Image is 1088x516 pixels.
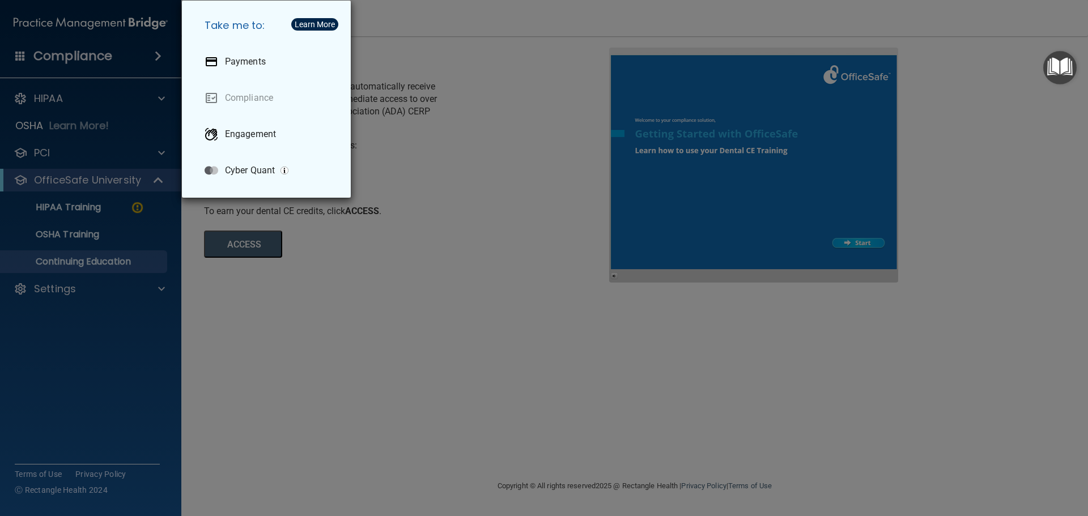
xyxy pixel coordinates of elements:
a: Engagement [195,118,342,150]
p: Payments [225,56,266,67]
a: Payments [195,46,342,78]
iframe: Drift Widget Chat Controller [892,436,1074,481]
button: Open Resource Center [1043,51,1077,84]
a: Compliance [195,82,342,114]
div: Learn More [295,20,335,28]
p: Cyber Quant [225,165,275,176]
button: Learn More [291,18,338,31]
p: Engagement [225,129,276,140]
a: Cyber Quant [195,155,342,186]
h5: Take me to: [195,10,342,41]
